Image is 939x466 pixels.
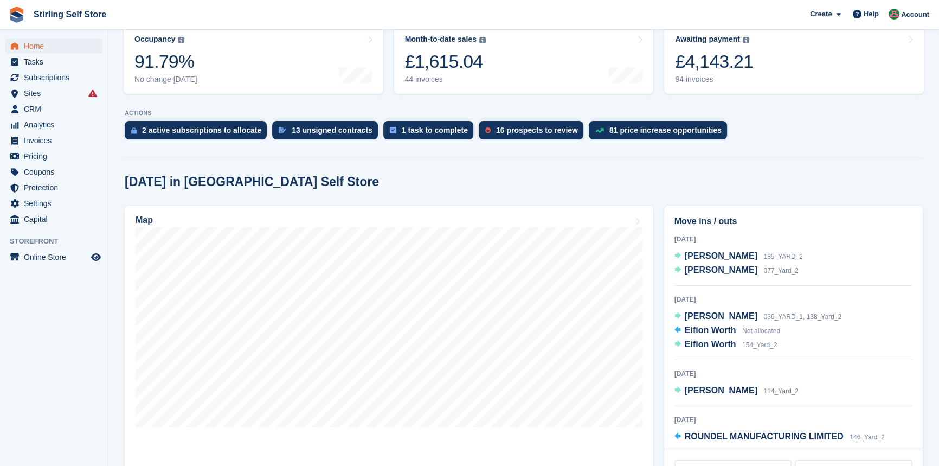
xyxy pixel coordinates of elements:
[24,133,89,148] span: Invoices
[864,9,879,20] span: Help
[5,117,102,132] a: menu
[5,212,102,227] a: menu
[24,149,89,164] span: Pricing
[24,212,89,227] span: Capital
[595,128,604,133] img: price_increase_opportunities-93ffe204e8149a01c8c9dc8f82e8f89637d9d84a8eef4429ea346261dce0b2c0.svg
[675,35,740,44] div: Awaiting payment
[292,126,372,135] div: 13 unsigned contracts
[479,121,589,145] a: 16 prospects to review
[24,164,89,180] span: Coupons
[405,50,486,73] div: £1,615.04
[674,310,841,324] a: [PERSON_NAME] 036_YARD_1, 138_Yard_2
[402,126,468,135] div: 1 task to complete
[685,265,757,275] span: [PERSON_NAME]
[125,175,379,189] h2: [DATE] in [GEOGRAPHIC_DATA] Self Store
[743,37,749,43] img: icon-info-grey-7440780725fd019a000dd9b08b2336e03edf1995a4989e88bcd33f0948082b44.svg
[763,253,803,260] span: 185_YARD_2
[496,126,578,135] div: 16 prospects to review
[674,215,912,228] h2: Move ins / outs
[405,75,486,84] div: 44 invoices
[685,386,757,395] span: [PERSON_NAME]
[124,25,383,94] a: Occupancy 91.79% No change [DATE]
[134,75,197,84] div: No change [DATE]
[889,9,899,20] img: Lucy
[5,250,102,265] a: menu
[5,39,102,54] a: menu
[609,126,722,135] div: 81 price increase opportunities
[850,433,885,441] span: 146_Yard_2
[272,121,383,145] a: 13 unsigned contracts
[405,35,477,44] div: Month-to-date sales
[675,50,753,73] div: £4,143.21
[479,37,486,43] img: icon-info-grey-7440780725fd019a000dd9b08b2336e03edf1995a4989e88bcd33f0948082b44.svg
[763,387,799,395] span: 114_Yard_2
[5,149,102,164] a: menu
[24,86,89,101] span: Sites
[5,101,102,117] a: menu
[383,121,479,145] a: 1 task to complete
[5,86,102,101] a: menu
[279,127,286,133] img: contract_signature_icon-13c848040528278c33f63329250d36e43548de30e8caae1d1a13099fd9432cc5.svg
[685,311,757,321] span: [PERSON_NAME]
[5,196,102,211] a: menu
[685,340,736,349] span: Eifion Worth
[178,37,184,43] img: icon-info-grey-7440780725fd019a000dd9b08b2336e03edf1995a4989e88bcd33f0948082b44.svg
[674,234,912,244] div: [DATE]
[5,70,102,85] a: menu
[664,25,924,94] a: Awaiting payment £4,143.21 94 invoices
[742,327,780,335] span: Not allocated
[685,251,757,260] span: [PERSON_NAME]
[674,324,780,338] a: Eifion Worth Not allocated
[5,54,102,69] a: menu
[24,70,89,85] span: Subscriptions
[142,126,261,135] div: 2 active subscriptions to allocate
[810,9,832,20] span: Create
[674,295,912,304] div: [DATE]
[742,341,777,349] span: 154_Yard_2
[24,39,89,54] span: Home
[901,9,929,20] span: Account
[24,117,89,132] span: Analytics
[10,236,108,247] span: Storefront
[5,164,102,180] a: menu
[485,127,491,133] img: prospect-51fa495bee0391a8d652442698ab0144808aea92771e9ea1ae160a38d050c398.svg
[589,121,732,145] a: 81 price increase opportunities
[88,89,97,98] i: Smart entry sync failures have occurred
[674,384,799,398] a: [PERSON_NAME] 114_Yard_2
[24,180,89,195] span: Protection
[24,250,89,265] span: Online Store
[134,50,197,73] div: 91.79%
[390,127,396,133] img: task-75834270c22a3079a89374b754ae025e5fb1db73e45f91037f5363f120a921f8.svg
[675,75,753,84] div: 94 invoices
[394,25,654,94] a: Month-to-date sales £1,615.04 44 invoices
[5,133,102,148] a: menu
[136,215,153,225] h2: Map
[674,338,777,352] a: Eifion Worth 154_Yard_2
[131,127,137,134] img: active_subscription_to_allocate_icon-d502201f5373d7db506a760aba3b589e785aa758c864c3986d89f69b8ff3...
[674,369,912,379] div: [DATE]
[9,7,25,23] img: stora-icon-8386f47178a22dfd0bd8f6a31ec36ba5ce8667c1dd55bd0f319d3a0aa187defe.svg
[134,35,175,44] div: Occupancy
[29,5,111,23] a: Stirling Self Store
[24,101,89,117] span: CRM
[24,54,89,69] span: Tasks
[685,432,844,441] span: ROUNDEL MANUFACTURING LIMITED
[763,313,841,321] span: 036_YARD_1, 138_Yard_2
[685,325,736,335] span: Eifion Worth
[674,250,803,264] a: [PERSON_NAME] 185_YARD_2
[674,430,885,444] a: ROUNDEL MANUFACTURING LIMITED 146_Yard_2
[89,251,102,264] a: Preview store
[24,196,89,211] span: Settings
[674,264,799,278] a: [PERSON_NAME] 077_Yard_2
[674,415,912,425] div: [DATE]
[763,267,799,275] span: 077_Yard_2
[5,180,102,195] a: menu
[125,121,272,145] a: 2 active subscriptions to allocate
[125,110,923,117] p: ACTIONS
